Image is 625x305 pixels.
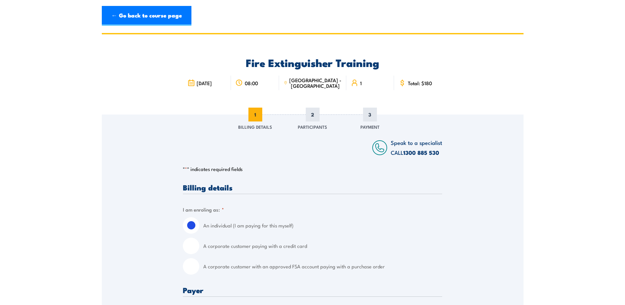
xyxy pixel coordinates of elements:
h2: Fire Extinguisher Training [183,58,442,67]
span: [DATE] [197,80,212,86]
label: A corporate customer paying with a credit card [203,238,442,254]
legend: I am enroling as: [183,206,224,213]
label: A corporate customer with an approved FSA account paying with a purchase order [203,258,442,275]
span: 3 [363,108,377,121]
a: ← Go back to course page [102,6,191,26]
span: [GEOGRAPHIC_DATA] - [GEOGRAPHIC_DATA] [289,77,342,88]
span: 08:00 [245,80,258,86]
span: Speak to a specialist CALL [391,138,442,156]
span: Billing Details [238,123,272,130]
label: An individual (I am paying for this myself) [203,217,442,234]
span: Participants [298,123,327,130]
h3: Billing details [183,184,442,191]
p: " " indicates required fields [183,166,442,172]
h3: Payer [183,286,442,294]
span: 1 [248,108,262,121]
span: Total: $180 [408,80,432,86]
span: 2 [306,108,320,121]
a: 1300 885 530 [403,148,439,157]
span: Payment [360,123,380,130]
span: 1 [360,80,362,86]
